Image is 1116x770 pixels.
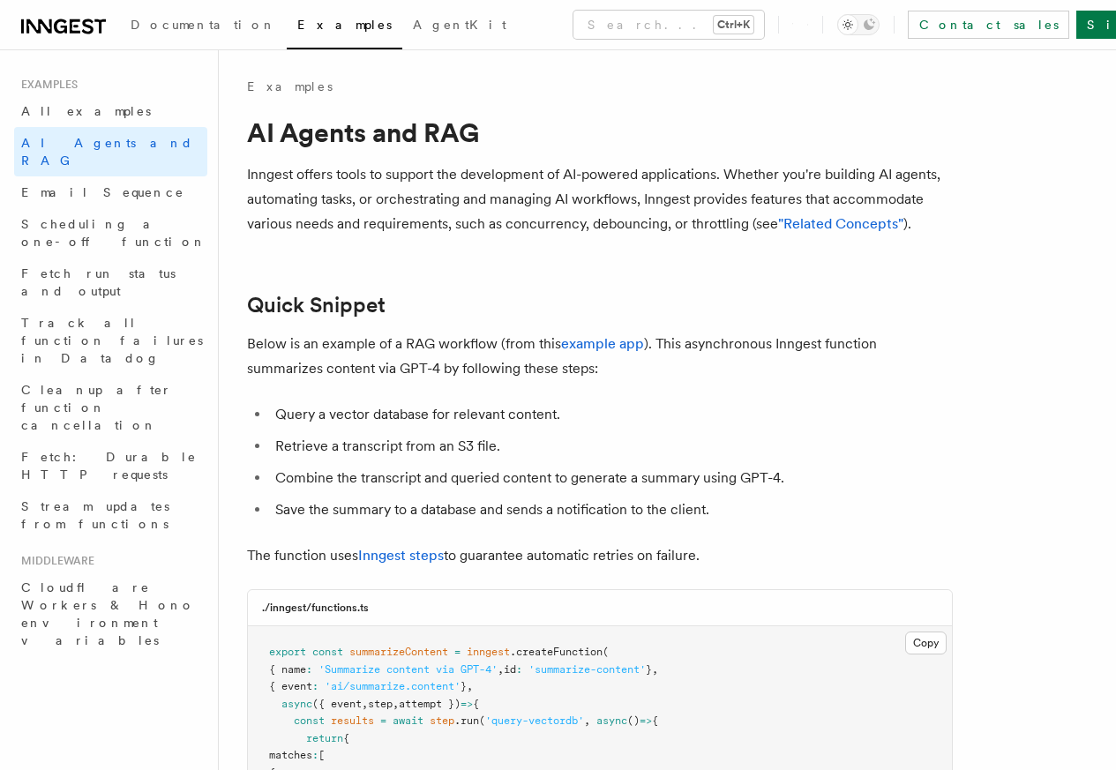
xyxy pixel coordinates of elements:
[467,680,473,692] span: ,
[270,402,953,427] li: Query a vector database for relevant content.
[14,554,94,568] span: Middleware
[262,601,369,615] h3: ./inngest/functions.ts
[294,714,325,727] span: const
[318,663,498,676] span: 'Summarize content via GPT-4'
[393,714,423,727] span: await
[714,16,753,34] kbd: Ctrl+K
[269,749,312,761] span: matches
[14,208,207,258] a: Scheduling a one-off function
[778,215,903,232] a: "Related Concepts"
[504,663,516,676] span: id
[325,680,461,692] span: 'ai/summarize.content'
[479,714,485,727] span: (
[270,434,953,459] li: Retrieve a transcript from an S3 file.
[461,698,473,710] span: =>
[908,11,1069,39] a: Contact sales
[131,18,276,32] span: Documentation
[318,749,325,761] span: [
[485,714,584,727] span: 'query-vectordb'
[287,5,402,49] a: Examples
[905,632,947,654] button: Copy
[349,646,448,658] span: summarizeContent
[14,572,207,656] a: Cloudflare Workers & Hono environment variables
[573,11,764,39] button: Search...Ctrl+K
[21,217,206,249] span: Scheduling a one-off function
[247,116,953,148] h1: AI Agents and RAG
[312,680,318,692] span: :
[837,14,880,35] button: Toggle dark mode
[646,663,652,676] span: }
[312,749,318,761] span: :
[584,714,590,727] span: ,
[269,663,306,676] span: { name
[368,698,393,710] span: step
[14,176,207,208] a: Email Sequence
[21,185,184,199] span: Email Sequence
[21,104,151,118] span: All examples
[21,136,193,168] span: AI Agents and RAG
[561,335,644,352] a: example app
[21,580,195,647] span: Cloudflare Workers & Hono environment variables
[21,450,197,482] span: Fetch: Durable HTTP requests
[14,258,207,307] a: Fetch run status and output
[498,663,504,676] span: ,
[120,5,287,48] a: Documentation
[21,266,176,298] span: Fetch run status and output
[454,646,461,658] span: =
[331,714,374,727] span: results
[362,698,368,710] span: ,
[454,714,479,727] span: .run
[269,646,306,658] span: export
[473,698,479,710] span: {
[343,732,349,744] span: {
[247,332,953,381] p: Below is an example of a RAG workflow (from this ). This asynchronous Inngest function summarizes...
[281,698,312,710] span: async
[358,547,444,564] a: Inngest steps
[312,698,362,710] span: ({ event
[516,663,522,676] span: :
[14,78,78,92] span: Examples
[467,646,510,658] span: inngest
[21,316,203,365] span: Track all function failures in Datadog
[652,714,658,727] span: {
[528,663,646,676] span: 'summarize-content'
[393,698,399,710] span: ,
[306,663,312,676] span: :
[402,5,517,48] a: AgentKit
[413,18,506,32] span: AgentKit
[596,714,627,727] span: async
[14,490,207,540] a: Stream updates from functions
[603,646,609,658] span: (
[14,441,207,490] a: Fetch: Durable HTTP requests
[270,466,953,490] li: Combine the transcript and queried content to generate a summary using GPT-4.
[269,680,312,692] span: { event
[247,162,953,236] p: Inngest offers tools to support the development of AI-powered applications. Whether you're buildi...
[21,499,169,531] span: Stream updates from functions
[14,95,207,127] a: All examples
[306,732,343,744] span: return
[640,714,652,727] span: =>
[627,714,640,727] span: ()
[297,18,392,32] span: Examples
[270,497,953,522] li: Save the summary to a database and sends a notification to the client.
[399,698,461,710] span: attempt })
[14,374,207,441] a: Cleanup after function cancellation
[21,383,172,432] span: Cleanup after function cancellation
[247,543,953,568] p: The function uses to guarantee automatic retries on failure.
[430,714,454,727] span: step
[652,663,658,676] span: ,
[380,714,386,727] span: =
[14,127,207,176] a: AI Agents and RAG
[510,646,603,658] span: .createFunction
[312,646,343,658] span: const
[14,307,207,374] a: Track all function failures in Datadog
[461,680,467,692] span: }
[247,293,386,318] a: Quick Snippet
[247,78,333,95] a: Examples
